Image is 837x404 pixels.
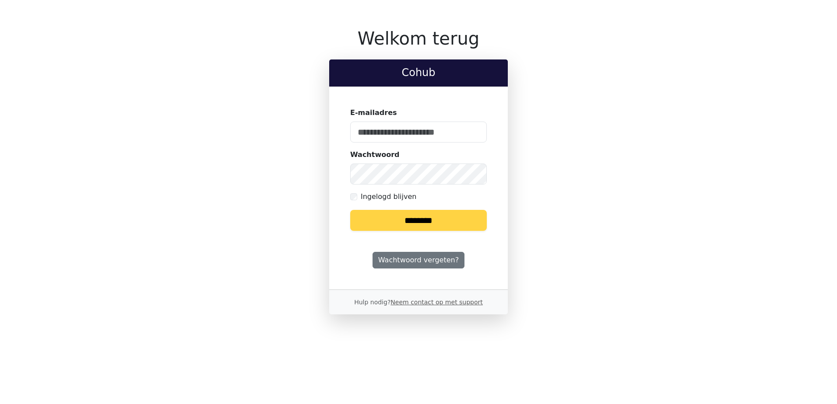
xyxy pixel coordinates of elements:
label: Wachtwoord [350,150,400,160]
label: Ingelogd blijven [361,192,416,202]
label: E-mailadres [350,108,397,118]
a: Neem contact op met support [390,299,482,306]
h2: Cohub [336,66,501,79]
h1: Welkom terug [329,28,508,49]
small: Hulp nodig? [354,299,483,306]
a: Wachtwoord vergeten? [373,252,464,268]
